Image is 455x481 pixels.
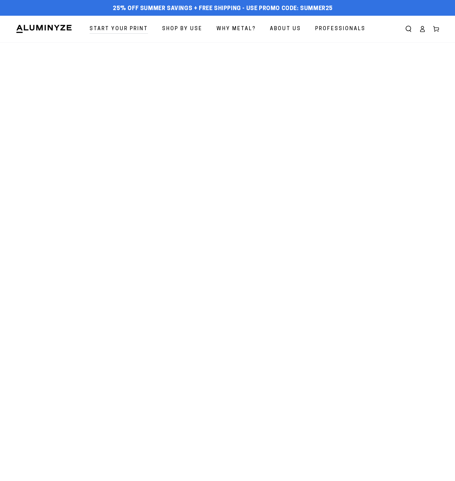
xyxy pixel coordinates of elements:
[212,21,260,37] a: Why Metal?
[90,25,148,34] span: Start Your Print
[157,21,207,37] a: Shop By Use
[217,25,256,34] span: Why Metal?
[113,5,333,12] span: 25% off Summer Savings + Free Shipping - Use Promo Code: SUMMER25
[85,21,153,37] a: Start Your Print
[402,22,415,36] summary: Search our site
[310,21,370,37] a: Professionals
[16,24,72,34] img: Aluminyze
[265,21,306,37] a: About Us
[315,25,365,34] span: Professionals
[270,25,301,34] span: About Us
[162,25,202,34] span: Shop By Use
